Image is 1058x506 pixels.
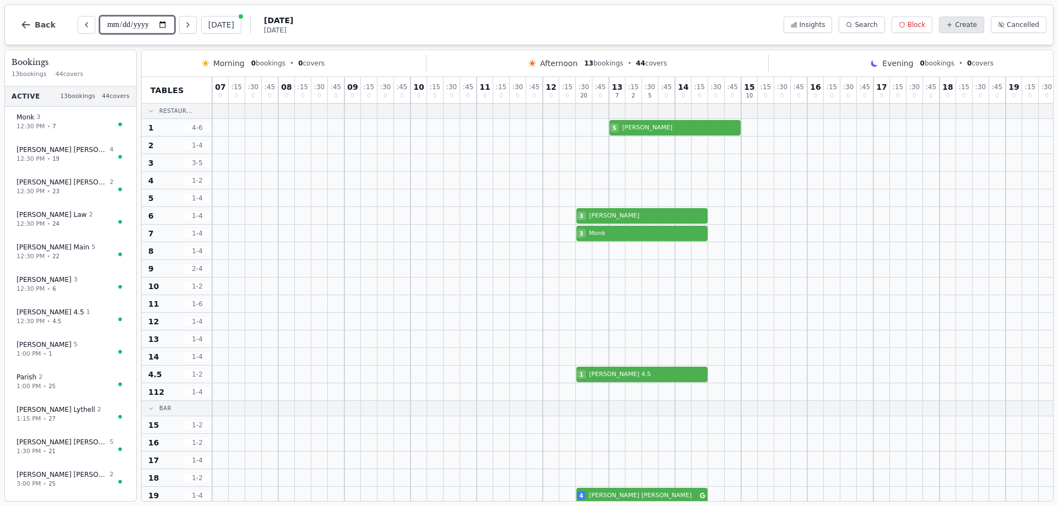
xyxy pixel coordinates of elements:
[784,17,833,33] button: Insights
[301,93,304,99] span: 0
[110,470,114,480] span: 2
[797,93,800,99] span: 0
[285,93,288,99] span: 0
[47,187,50,195] span: •
[9,172,132,202] button: [PERSON_NAME] [PERSON_NAME]212:30 PM•23
[12,92,40,101] span: Active
[264,84,275,90] span: : 45
[946,93,949,99] span: 0
[598,93,602,99] span: 0
[1041,84,1052,90] span: : 30
[648,93,651,99] span: 5
[317,93,321,99] span: 0
[628,59,631,68] span: •
[281,83,292,91] span: 08
[87,308,90,317] span: 1
[148,316,159,327] span: 12
[876,83,887,91] span: 17
[52,122,56,130] span: 7
[613,124,617,132] span: 5
[380,84,391,90] span: : 30
[580,492,584,500] span: 4
[48,480,56,488] span: 25
[298,59,303,67] span: 0
[48,382,56,390] span: 25
[148,334,159,345] span: 13
[36,113,40,122] span: 3
[9,204,132,235] button: [PERSON_NAME] Law212:30 PM•24
[351,93,354,99] span: 0
[56,70,83,79] span: 44 covers
[110,178,114,187] span: 2
[17,405,95,414] span: [PERSON_NAME] Lythell
[47,317,50,325] span: •
[17,317,45,327] span: 12:30 PM
[700,493,705,498] svg: Google booking
[589,229,708,238] span: Monk
[334,93,337,99] span: 0
[184,370,210,379] span: 1 - 2
[1045,93,1048,99] span: 0
[565,93,569,99] span: 0
[17,220,45,229] span: 12:30 PM
[746,93,753,99] span: 10
[589,370,708,379] span: [PERSON_NAME] 4.5
[579,84,589,90] span: : 30
[483,93,487,99] span: 0
[926,84,936,90] span: : 45
[110,438,114,447] span: 5
[622,123,741,133] span: [PERSON_NAME]
[863,93,866,99] span: 0
[764,93,767,99] span: 0
[814,93,817,99] span: 0
[314,84,325,90] span: : 30
[1025,84,1035,90] span: : 15
[793,84,804,90] span: : 45
[213,58,245,69] span: Morning
[780,93,784,99] span: 0
[248,84,258,90] span: : 30
[17,340,72,349] span: [PERSON_NAME]
[9,107,132,137] button: Monk 312:30 PM•7
[496,84,506,90] span: : 15
[612,83,622,91] span: 13
[52,252,60,260] span: 22
[384,93,387,99] span: 0
[298,84,308,90] span: : 15
[580,371,584,379] span: 1
[913,93,916,99] span: 0
[479,83,490,91] span: 11
[184,456,210,465] span: 1 - 4
[159,107,192,115] span: Restaur...
[298,59,325,68] span: covers
[584,59,593,67] span: 13
[920,59,954,68] span: bookings
[450,93,453,99] span: 0
[893,84,903,90] span: : 15
[148,490,159,501] span: 19
[540,58,577,69] span: Afternoon
[35,21,56,29] span: Back
[694,84,705,90] span: : 15
[967,59,971,67] span: 0
[546,83,556,91] span: 12
[777,84,787,90] span: : 30
[9,367,132,397] button: Parish 21:00 PM•25
[148,369,162,380] span: 4.5
[102,92,129,101] span: 44 covers
[43,447,46,455] span: •
[184,159,210,167] span: 3 - 5
[549,93,553,99] span: 0
[400,93,403,99] span: 0
[855,20,877,29] span: Search
[17,243,89,252] span: [PERSON_NAME] Main
[12,70,47,79] span: 13 bookings
[433,93,436,99] span: 0
[110,145,114,155] span: 4
[52,187,60,195] span: 23
[17,122,45,132] span: 12:30 PM
[516,93,519,99] span: 0
[616,93,619,99] span: 7
[636,59,667,68] span: covers
[942,83,953,91] span: 18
